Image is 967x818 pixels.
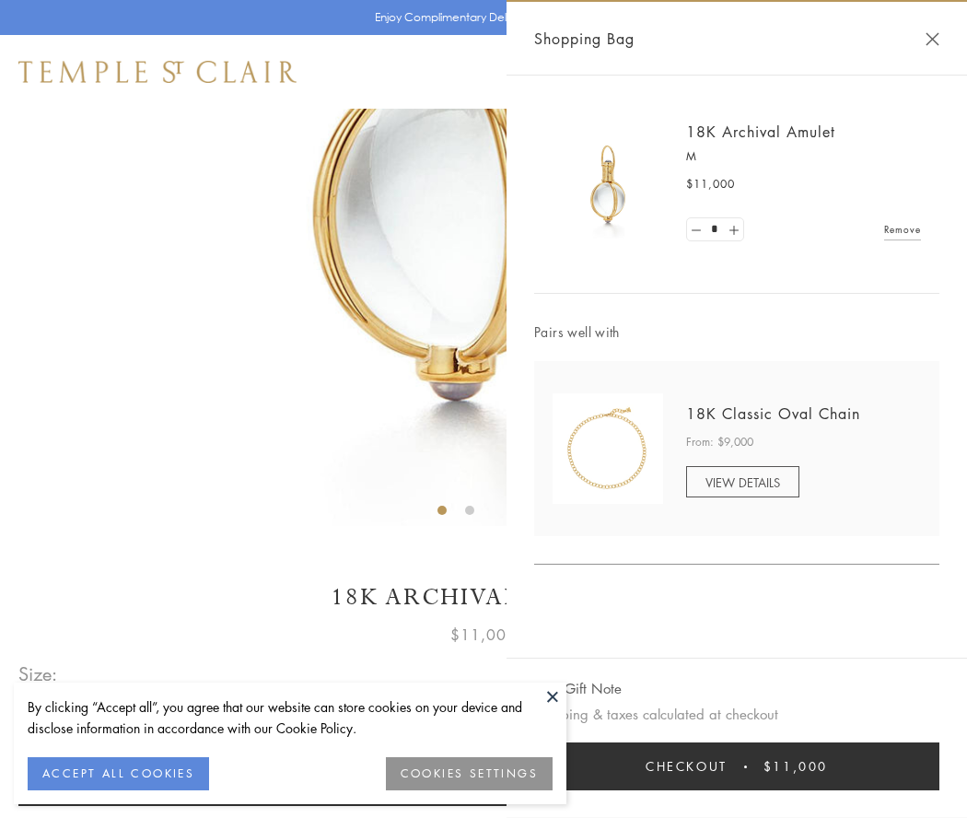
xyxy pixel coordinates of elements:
[686,403,860,424] a: 18K Classic Oval Chain
[534,742,939,790] button: Checkout $11,000
[534,703,939,726] p: Shipping & taxes calculated at checkout
[686,122,835,142] a: 18K Archival Amulet
[884,219,921,240] a: Remove
[28,696,553,739] div: By clicking “Accept all”, you agree that our website can store cookies on your device and disclos...
[687,218,705,241] a: Set quantity to 0
[705,473,780,491] span: VIEW DETAILS
[386,757,553,790] button: COOKIES SETTINGS
[18,659,59,689] span: Size:
[686,433,753,451] span: From: $9,000
[646,756,728,777] span: Checkout
[534,677,622,700] button: Add Gift Note
[375,8,584,27] p: Enjoy Complimentary Delivery & Returns
[450,623,517,647] span: $11,000
[18,61,297,83] img: Temple St. Clair
[534,27,635,51] span: Shopping Bag
[553,129,663,240] img: 18K Archival Amulet
[18,581,949,613] h1: 18K Archival Amulet
[28,757,209,790] button: ACCEPT ALL COOKIES
[686,466,799,497] a: VIEW DETAILS
[763,756,828,777] span: $11,000
[553,393,663,504] img: N88865-OV18
[926,32,939,46] button: Close Shopping Bag
[534,321,939,343] span: Pairs well with
[724,218,742,241] a: Set quantity to 2
[686,147,921,166] p: M
[686,175,735,193] span: $11,000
